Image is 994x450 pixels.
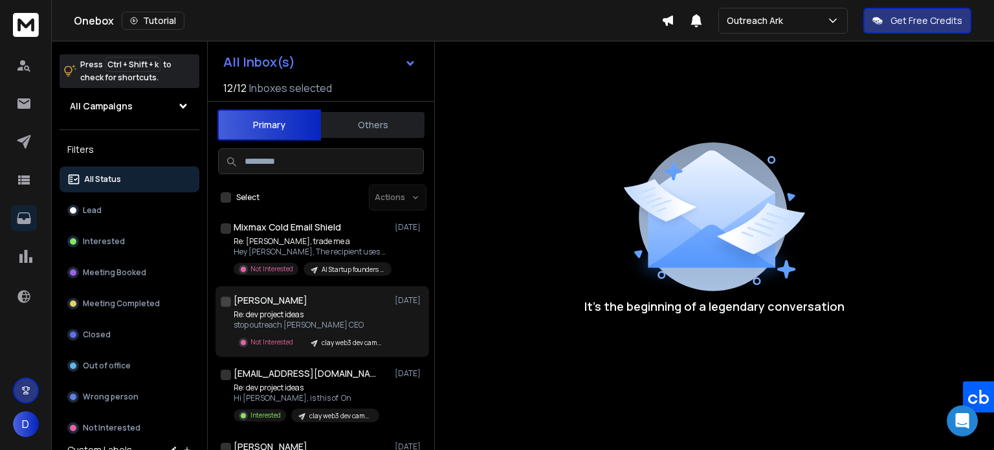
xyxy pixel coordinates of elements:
button: Others [321,111,425,139]
p: Out of office [83,361,131,371]
p: Interested [83,236,125,247]
button: Out of office [60,353,199,379]
button: Lead [60,197,199,223]
h3: Filters [60,141,199,159]
button: Closed [60,322,199,348]
p: Not Interested [250,337,293,347]
p: Meeting Completed [83,298,160,309]
p: Not Interested [83,423,140,433]
h1: [PERSON_NAME] [234,294,307,307]
p: Wrong person [83,392,138,402]
h1: All Campaigns [70,100,133,113]
button: All Campaigns [60,93,199,119]
p: Re: dev project ideas [234,309,389,320]
div: Open Intercom Messenger [947,405,978,436]
button: Wrong person [60,384,199,410]
p: Meeting Booked [83,267,146,278]
h3: Inboxes selected [249,80,332,96]
button: Not Interested [60,415,199,441]
label: Select [236,192,260,203]
p: [DATE] [395,222,424,232]
button: Get Free Credits [863,8,971,34]
p: It’s the beginning of a legendary conversation [584,297,845,315]
p: Press to check for shortcuts. [80,58,171,84]
button: Meeting Booked [60,260,199,286]
button: D [13,411,39,437]
p: Re: [PERSON_NAME], trade me a [234,236,389,247]
button: Tutorial [122,12,184,30]
p: Get Free Credits [890,14,962,27]
p: stop outreach [PERSON_NAME] CEO [234,320,389,330]
p: Hey [PERSON_NAME], The recipient uses Mixmax [234,247,389,257]
p: AI Startup founders - twist try [322,265,384,275]
button: All Inbox(s) [213,49,426,75]
div: Onebox [74,12,661,30]
p: clay web3 dev campaign [322,338,384,348]
p: All Status [84,174,121,185]
button: Interested [60,229,199,254]
button: Primary [217,109,321,141]
p: Closed [83,330,111,340]
p: Interested [250,411,281,420]
p: Hi [PERSON_NAME], is this of On [234,393,379,403]
p: Re: dev project ideas [234,383,379,393]
span: 12 / 12 [223,80,247,96]
span: Ctrl + Shift + k [105,57,160,72]
button: All Status [60,166,199,192]
p: [DATE] [395,368,424,379]
h1: Mixmax Cold Email Shield [234,221,341,234]
p: Not Interested [250,264,293,274]
p: clay web3 dev campaign [309,411,371,421]
p: [DATE] [395,295,424,306]
h1: [EMAIL_ADDRESS][DOMAIN_NAME] [234,367,376,380]
p: Lead [83,205,102,216]
button: Meeting Completed [60,291,199,317]
h1: All Inbox(s) [223,56,295,69]
p: Outreach Ark [727,14,788,27]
